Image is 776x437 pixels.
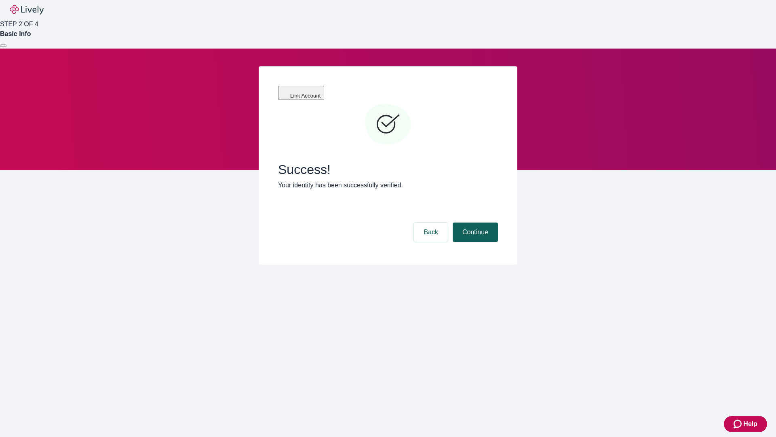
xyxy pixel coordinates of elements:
button: Link Account [278,86,324,100]
span: Success! [278,162,498,177]
p: Your identity has been successfully verified. [278,180,498,190]
button: Continue [453,223,498,242]
svg: Checkmark icon [364,100,412,149]
button: Zendesk support iconHelp [724,416,767,432]
img: Lively [10,5,44,15]
svg: Zendesk support icon [734,419,743,429]
button: Back [414,223,448,242]
span: Help [743,419,757,429]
